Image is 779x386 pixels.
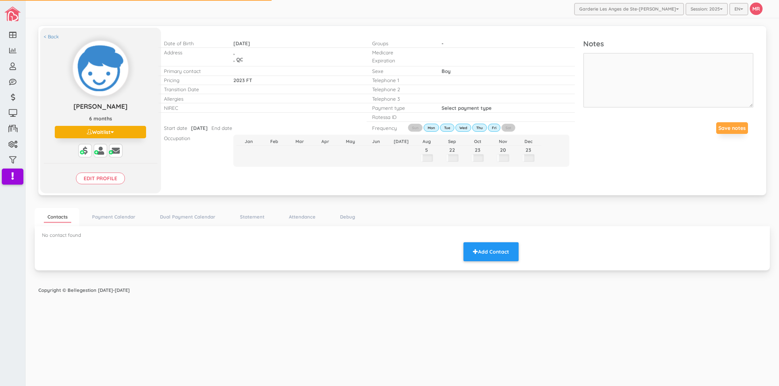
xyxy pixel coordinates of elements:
a: < Back [44,33,59,40]
p: Groups [372,40,431,47]
span: Select payment type [442,105,492,111]
span: [PERSON_NAME] [73,102,127,111]
p: Notes [583,39,753,49]
span: [DATE] [233,40,250,46]
span: , [233,49,235,55]
a: Statement [236,212,268,222]
span: , [233,56,235,62]
button: Save notes [716,122,748,134]
label: Thu [472,124,487,132]
label: Wed [455,124,471,132]
th: Jun [363,138,389,146]
label: Sun [408,124,423,132]
a: Contacts [44,212,71,223]
span: [DATE] [191,125,208,131]
p: - [442,40,535,47]
th: Jan [236,138,262,146]
p: 6 months [44,115,157,122]
p: Date of Birth [164,40,222,47]
a: Payment Calendar [88,212,139,222]
p: No contact found [42,232,519,239]
th: [DATE] [389,138,414,146]
input: Edit profile [76,173,125,184]
a: Attendance [285,212,319,222]
a: Debug [336,212,359,222]
p: Medicare [372,49,431,56]
label: Fri [488,124,500,132]
p: Frequency [372,124,396,131]
th: Apr [312,138,338,146]
p: Expiration [372,57,431,64]
span: Boy [442,68,451,74]
th: Oct [465,138,490,146]
span: 2023 FT [233,77,252,83]
th: Mar [287,138,313,146]
p: Allergies [164,95,222,102]
th: May [338,138,363,146]
button: Add Contact [463,242,519,261]
p: Start date [164,124,187,131]
img: image [4,7,21,21]
p: Transition Date [164,86,222,93]
a: Dual Payment Calendar [156,212,219,222]
th: Feb [261,138,287,146]
th: Aug [414,138,440,146]
th: Sep [439,138,465,146]
p: Pricing [164,77,222,84]
img: Click to change profile pic [73,41,128,96]
p: Address [164,49,222,56]
span: QC [236,56,243,62]
p: Occupation [164,135,222,142]
label: Sat [501,124,515,132]
p: Rotessa ID [372,113,431,120]
p: Telephone 3 [372,95,431,102]
th: Nov [490,138,516,146]
p: End date [211,124,232,131]
p: Telephone 2 [372,86,431,93]
p: NIREC [164,104,222,111]
p: Payment type [372,104,431,111]
p: Telephone 1 [372,77,431,84]
th: Dec [516,138,541,146]
label: Tue [440,124,454,132]
p: Sexe [372,67,431,74]
strong: Copyright © Bellegestion [DATE]-[DATE] [38,287,130,293]
button: Waitlist [55,126,146,138]
label: Mon [424,124,439,132]
p: Primary contact [164,67,222,74]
